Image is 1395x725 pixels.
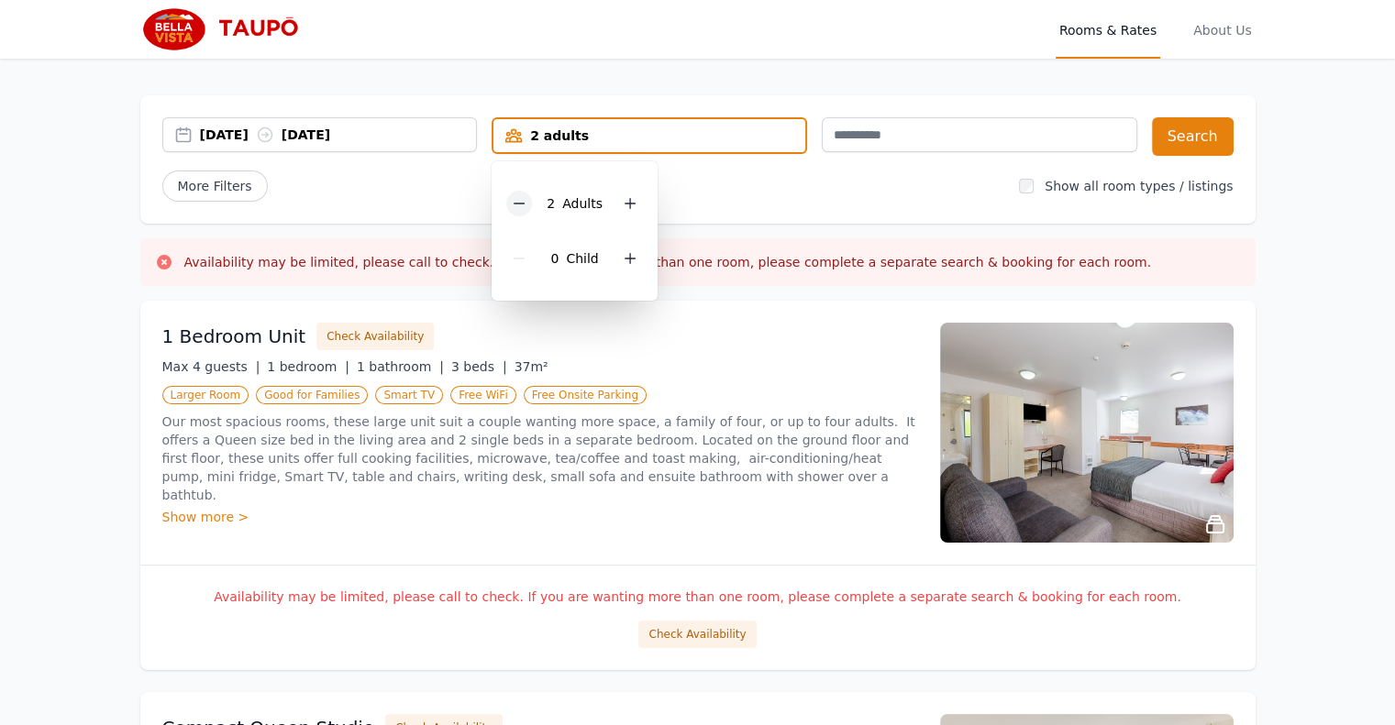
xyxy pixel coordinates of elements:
[267,359,349,374] span: 1 bedroom |
[140,7,317,51] img: Bella Vista Taupo
[451,359,507,374] span: 3 beds |
[162,412,918,504] p: Our most spacious rooms, these large unit suit a couple wanting more space, a family of four, or ...
[550,251,559,266] span: 0
[450,386,516,404] span: Free WiFi
[493,126,805,145] div: 2 adults
[162,386,249,404] span: Larger Room
[162,170,268,202] span: More Filters
[256,386,368,404] span: Good for Families
[184,253,1152,271] h3: Availability may be limited, please call to check. If you are wanting more than one room, please ...
[162,508,918,526] div: Show more >
[162,324,306,349] h3: 1 Bedroom Unit
[357,359,444,374] span: 1 bathroom |
[562,196,603,211] span: Adult s
[1152,117,1234,156] button: Search
[200,126,477,144] div: [DATE] [DATE]
[638,621,756,648] button: Check Availability
[515,359,548,374] span: 37m²
[524,386,647,404] span: Free Onsite Parking
[316,323,434,350] button: Check Availability
[162,588,1234,606] p: Availability may be limited, please call to check. If you are wanting more than one room, please ...
[1045,179,1233,193] label: Show all room types / listings
[375,386,443,404] span: Smart TV
[162,359,260,374] span: Max 4 guests |
[566,251,598,266] span: Child
[547,196,555,211] span: 2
